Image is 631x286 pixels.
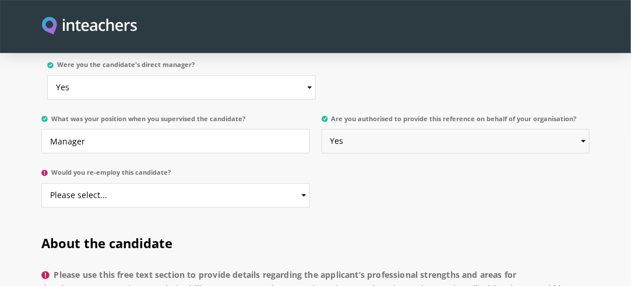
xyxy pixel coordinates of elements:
[322,115,590,129] label: Are you authorised to provide this reference on behalf of your organisation?
[42,17,137,36] img: Inteachers
[41,115,309,129] label: What was your position when you supervised the candidate?
[41,168,309,183] label: Would you re-employ this candidate?
[47,61,315,75] label: Were you the candidate's direct manager?
[42,17,137,36] a: Visit this site's homepage
[41,234,172,252] span: About the candidate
